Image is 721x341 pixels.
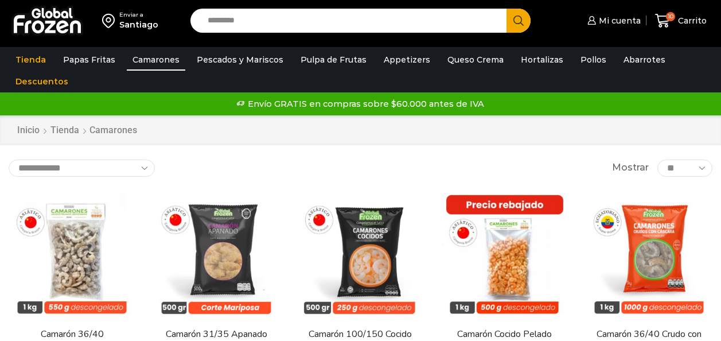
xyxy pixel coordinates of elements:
[675,15,707,26] span: Carrito
[102,11,119,30] img: address-field-icon.svg
[119,11,158,19] div: Enviar a
[191,49,289,71] a: Pescados y Mariscos
[378,49,436,71] a: Appetizers
[612,161,649,175] span: Mostrar
[515,49,569,71] a: Hortalizas
[584,9,641,32] a: Mi cuenta
[575,49,612,71] a: Pollos
[10,71,74,92] a: Descuentos
[442,49,509,71] a: Queso Crema
[618,49,671,71] a: Abarrotes
[10,49,52,71] a: Tienda
[89,125,137,135] h1: Camarones
[17,124,137,137] nav: Breadcrumb
[17,124,40,137] a: Inicio
[9,160,155,177] select: Pedido de la tienda
[57,49,121,71] a: Papas Fritas
[596,15,641,26] span: Mi cuenta
[50,124,80,137] a: Tienda
[295,49,372,71] a: Pulpa de Frutas
[119,19,158,30] div: Santiago
[127,49,185,71] a: Camarones
[506,9,531,33] button: Search button
[652,7,710,34] a: 10 Carrito
[666,12,675,21] span: 10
